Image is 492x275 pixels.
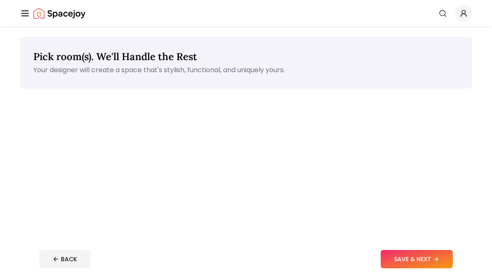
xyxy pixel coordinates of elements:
[33,50,197,63] span: Pick room(s). We'll Handle the Rest
[381,250,453,268] button: SAVE & NEXT
[33,5,85,22] a: Spacejoy
[33,65,459,75] p: Your designer will create a space that's stylish, functional, and uniquely yours.
[39,250,90,268] button: BACK
[33,5,85,22] img: Spacejoy Logo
